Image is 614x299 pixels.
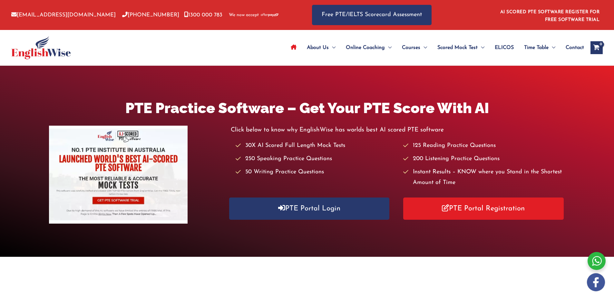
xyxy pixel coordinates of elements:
a: PTE Portal Registration [403,198,564,220]
a: Free PTE/IELTS Scorecard Assessment [312,5,432,25]
img: cropped-ew-logo [11,36,71,59]
span: Scored Mock Test [437,36,478,59]
span: About Us [307,36,329,59]
span: Menu Toggle [329,36,336,59]
span: ELICOS [495,36,514,59]
span: Menu Toggle [478,36,484,59]
a: Time TableMenu Toggle [519,36,560,59]
a: About UsMenu Toggle [302,36,341,59]
a: ELICOS [490,36,519,59]
a: Scored Mock TestMenu Toggle [432,36,490,59]
span: Menu Toggle [549,36,555,59]
a: Online CoachingMenu Toggle [341,36,397,59]
span: We now accept [229,12,259,18]
img: white-facebook.png [587,273,605,291]
span: Time Table [524,36,549,59]
p: Click below to know why EnglishWise has worlds best AI scored PTE software [231,125,565,135]
li: 30X AI Scored Full Length Mock Tests [236,140,397,151]
a: 1300 000 783 [184,12,222,18]
h1: PTE Practice Software – Get Your PTE Score With AI [49,98,565,118]
img: Afterpay-Logo [261,13,278,17]
span: Courses [402,36,420,59]
span: Menu Toggle [420,36,427,59]
a: PTE Portal Login [229,198,390,220]
a: [PHONE_NUMBER] [122,12,179,18]
span: Menu Toggle [385,36,392,59]
li: 250 Speaking Practice Questions [236,154,397,164]
a: Contact [560,36,584,59]
li: 200 Listening Practice Questions [403,154,565,164]
aside: Header Widget 1 [496,5,603,25]
a: AI SCORED PTE SOFTWARE REGISTER FOR FREE SOFTWARE TRIAL [500,10,600,22]
li: 125 Reading Practice Questions [403,140,565,151]
span: Online Coaching [346,36,385,59]
img: pte-institute-main [49,126,188,224]
li: Instant Results – KNOW where you Stand in the Shortest Amount of Time [403,167,565,188]
li: 50 Writing Practice Questions [236,167,397,178]
span: Contact [566,36,584,59]
a: [EMAIL_ADDRESS][DOMAIN_NAME] [11,12,116,18]
nav: Site Navigation: Main Menu [286,36,584,59]
a: CoursesMenu Toggle [397,36,432,59]
a: View Shopping Cart, empty [590,41,603,54]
